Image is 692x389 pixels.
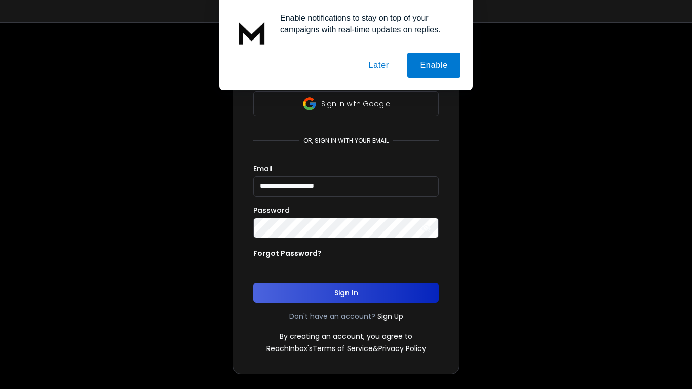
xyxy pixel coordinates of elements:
[356,53,401,78] button: Later
[377,311,403,321] a: Sign Up
[280,331,412,341] p: By creating an account, you agree to
[232,12,272,53] img: notification icon
[289,311,375,321] p: Don't have an account?
[321,99,390,109] p: Sign in with Google
[378,343,426,354] a: Privacy Policy
[313,343,373,354] a: Terms of Service
[253,283,439,303] button: Sign In
[253,248,322,258] p: Forgot Password?
[253,91,439,116] button: Sign in with Google
[253,207,290,214] label: Password
[299,137,393,145] p: or, sign in with your email
[253,165,273,172] label: Email
[272,12,460,35] div: Enable notifications to stay on top of your campaigns with real-time updates on replies.
[266,343,426,354] p: ReachInbox's &
[407,53,460,78] button: Enable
